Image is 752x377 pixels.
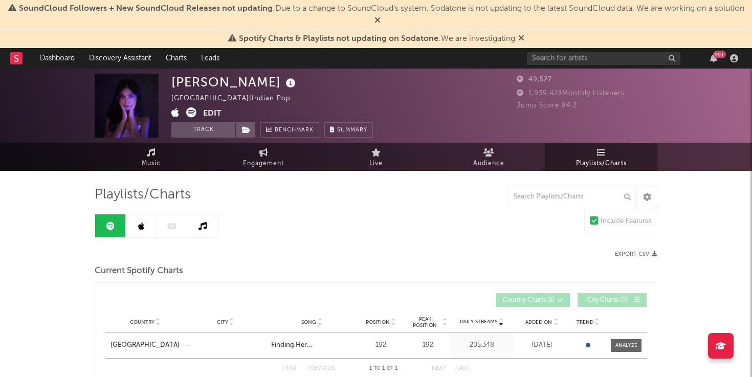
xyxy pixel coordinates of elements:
span: Live [369,158,383,170]
a: Discovery Assistant [82,48,159,69]
span: 1,939,423 Monthly Listeners [517,90,625,97]
button: Track [171,122,235,138]
span: Playlists/Charts [576,158,627,170]
span: Summary [337,127,367,133]
span: 49,527 [517,76,552,83]
span: SoundCloud Followers + New SoundCloud Releases not updating [19,5,273,13]
a: Music [95,143,207,171]
span: Current Spotify Charts [95,265,183,277]
span: Country Charts ( 1 ) [503,297,555,303]
div: 192 [358,340,404,350]
span: : We are investigating [239,35,515,43]
button: First [282,366,297,371]
span: Jump Score: 84.2 [517,102,577,109]
a: Engagement [207,143,320,171]
a: [GEOGRAPHIC_DATA] [110,340,180,350]
button: Edit [203,107,222,120]
span: Dismiss [518,35,524,43]
a: Playlists/Charts [545,143,657,171]
span: : Due to a change to SoundCloud's system, Sodatone is not updating to the latest SoundCloud data.... [19,5,744,13]
span: Playlists/Charts [95,189,191,201]
span: Trend [577,319,593,325]
button: Export CSV [615,251,657,257]
div: [GEOGRAPHIC_DATA] | Indian Pop [171,93,302,105]
span: Song [301,319,316,325]
a: Benchmark [260,122,319,138]
span: Peak Position [409,316,441,328]
span: Benchmark [275,124,314,137]
button: City Charts(0) [578,293,647,307]
div: 205,348 [452,340,511,350]
span: Engagement [243,158,284,170]
span: Music [142,158,161,170]
a: Live [320,143,432,171]
span: Country [130,319,154,325]
span: Added On [525,319,552,325]
a: Leads [194,48,227,69]
button: Previous [307,366,335,371]
a: Audience [432,143,545,171]
div: 1 1 1 [355,363,411,375]
span: City [217,319,228,325]
span: Dismiss [374,17,381,25]
span: Audience [473,158,504,170]
a: Charts [159,48,194,69]
div: Include Features [601,215,652,228]
a: Finding Her ([DEMOGRAPHIC_DATA] Version) [271,340,352,350]
span: to [374,366,380,371]
button: Country Charts(1) [496,293,570,307]
span: of [387,366,393,371]
span: City Charts ( 0 ) [584,297,631,303]
div: [DATE] [516,340,567,350]
span: Position [366,319,390,325]
span: Daily Streams [460,318,497,326]
div: 192 [409,340,447,350]
input: Search for artists [527,52,680,65]
button: Last [456,366,470,371]
a: Dashboard [33,48,82,69]
button: 99+ [710,54,717,62]
input: Search Playlists/Charts [508,187,636,207]
button: Summary [324,122,373,138]
div: 99 + [713,51,726,58]
button: Next [432,366,446,371]
span: Spotify Charts & Playlists not updating on Sodatone [239,35,438,43]
div: [PERSON_NAME] [171,74,298,91]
